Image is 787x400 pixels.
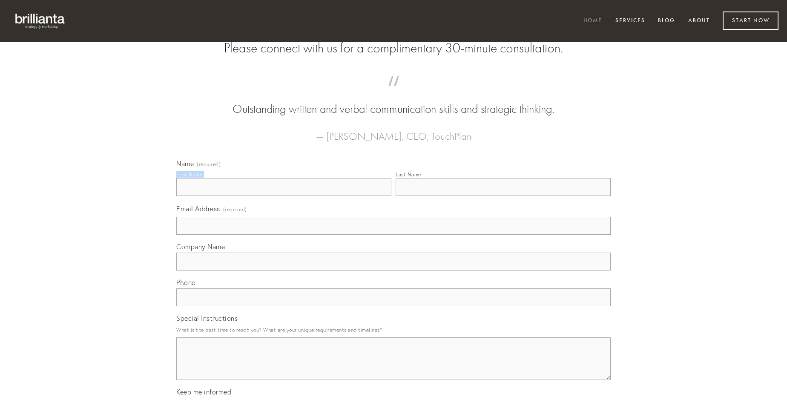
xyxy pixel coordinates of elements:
[723,12,778,30] a: Start Now
[176,40,611,56] h2: Please connect with us for a complimentary 30-minute consultation.
[396,171,421,178] div: Last Name
[176,171,202,178] div: First Name
[223,204,247,215] span: (required)
[610,14,651,28] a: Services
[176,314,238,322] span: Special Instructions
[176,324,611,336] p: What is the best time to reach you? What are your unique requirements and timelines?
[190,84,597,118] blockquote: Outstanding written and verbal communication skills and strategic thinking.
[652,14,681,28] a: Blog
[197,162,221,167] span: (required)
[176,159,194,168] span: Name
[190,84,597,101] span: “
[190,118,597,145] figcaption: — [PERSON_NAME], CEO, TouchPlan
[176,204,220,213] span: Email Address
[9,9,72,33] img: brillianta - research, strategy, marketing
[176,242,225,251] span: Company Name
[176,388,231,396] span: Keep me informed
[683,14,715,28] a: About
[176,278,195,287] span: Phone
[578,14,608,28] a: Home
